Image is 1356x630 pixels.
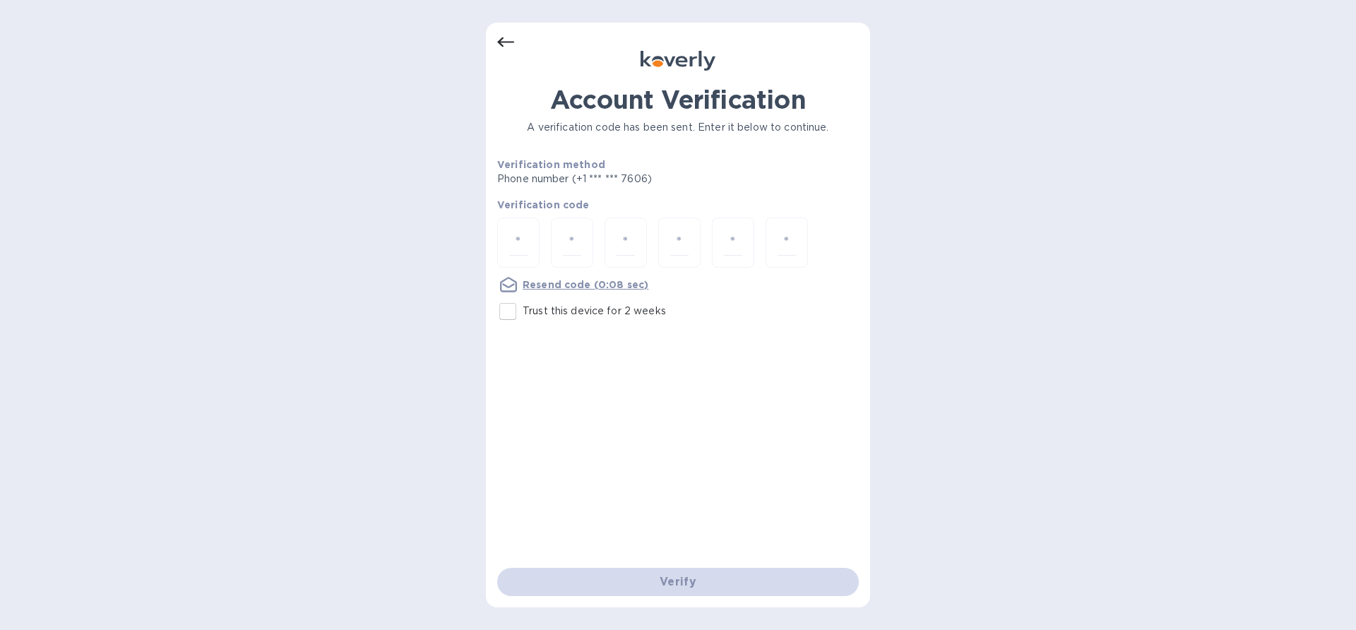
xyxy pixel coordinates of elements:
[497,120,859,135] p: A verification code has been sent. Enter it below to continue.
[497,159,605,170] b: Verification method
[497,85,859,114] h1: Account Verification
[523,279,648,290] u: Resend code (0:08 sec)
[497,198,859,212] p: Verification code
[497,172,760,186] p: Phone number (+1 *** *** 7606)
[523,304,666,319] p: Trust this device for 2 weeks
